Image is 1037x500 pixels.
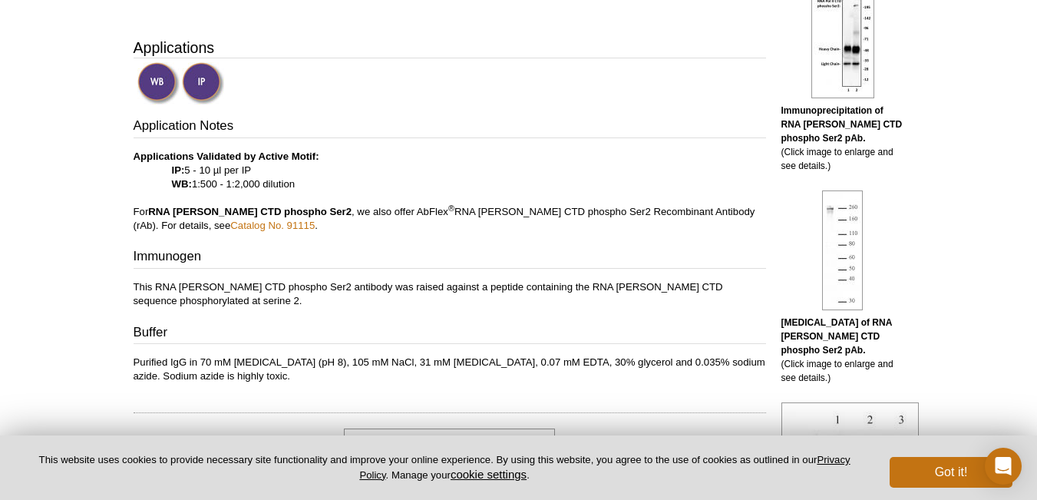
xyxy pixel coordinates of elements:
sup: ® [448,203,454,212]
h3: Application Notes [134,117,766,138]
img: RNA pol II CTD phospho Ser2 antibody (pAb) tested by Western blot. [822,190,863,310]
strong: IP: [172,164,185,176]
a: Privacy Policy [359,454,850,480]
strong: WB: [172,178,192,190]
h3: Buffer [134,323,766,345]
button: cookie settings [451,468,527,481]
p: (Click image to enlarge and see details.) [781,104,904,173]
b: Immunoprecipitation of RNA [PERSON_NAME] CTD phospho Ser2 pAb. [781,105,903,144]
h3: Immunogen [134,247,766,269]
a: Catalog No. 91115 [230,220,315,231]
b: [MEDICAL_DATA] of RNA [PERSON_NAME] CTD phospho Ser2 pAb. [781,317,892,356]
h3: Applications [134,36,766,59]
img: Immunoprecipitation Validated [182,62,224,104]
p: (Click image to enlarge and see details.) [781,316,904,385]
p: 5 - 10 µl per IP 1:500 - 1:2,000 dilution For , we also offer AbFlex RNA [PERSON_NAME] CTD phosph... [134,150,766,233]
p: This website uses cookies to provide necessary site functionality and improve your online experie... [25,453,864,482]
b: RNA [PERSON_NAME] CTD phospho Ser2 [148,206,352,217]
div: Open Intercom Messenger [985,448,1022,485]
p: This RNA [PERSON_NAME] CTD phospho Ser2 antibody was raised against a peptide containing the RNA ... [134,280,766,308]
button: Got it! [890,457,1012,488]
p: Purified IgG in 70 mM [MEDICAL_DATA] (pH 8), 105 mM NaCl, 31 mM [MEDICAL_DATA], 0.07 mM EDTA, 30%... [134,356,766,383]
b: Applications Validated by Active Motif: [134,151,319,162]
img: Western Blot Validated [137,62,180,104]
